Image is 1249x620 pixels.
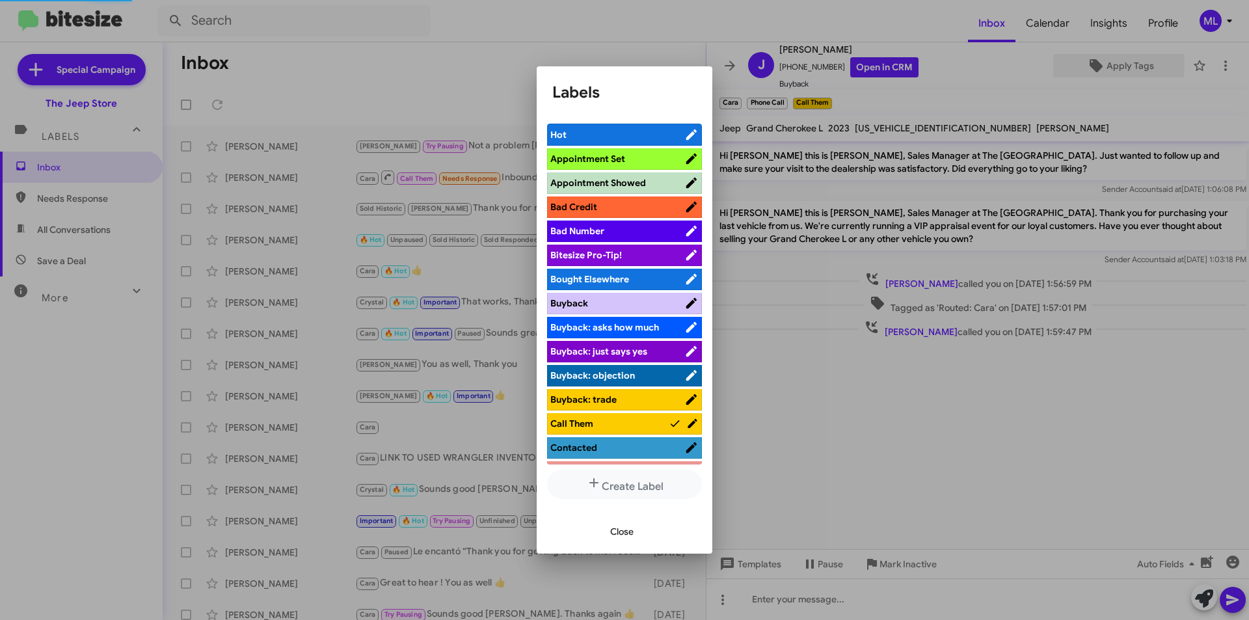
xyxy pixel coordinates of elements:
h1: Labels [552,82,697,103]
span: Hot [550,129,567,141]
span: Bad Credit [550,201,597,213]
span: Bitesize Pro-Tip! [550,249,622,261]
span: Close [610,520,634,543]
span: Buyback: just says yes [550,345,647,357]
button: Create Label [547,470,702,499]
span: Buyback [550,297,588,309]
span: Call Them [550,418,593,429]
span: Buyback: trade [550,394,617,405]
span: Contacted [550,442,597,453]
span: Appointment Set [550,153,625,165]
span: Bad Number [550,225,604,237]
span: Buyback: objection [550,370,635,381]
span: Buyback: asks how much [550,321,659,333]
span: Bought Elsewhere [550,273,629,285]
button: Close [600,520,644,543]
span: Appointment Showed [550,177,646,189]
